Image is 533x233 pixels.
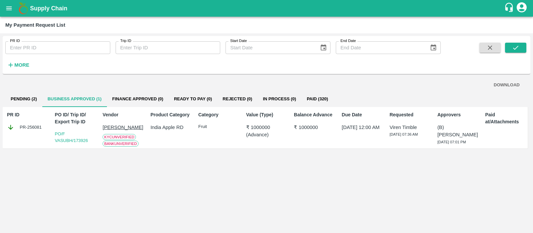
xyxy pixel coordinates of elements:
[230,38,247,44] label: Start Date
[246,131,287,138] p: ( Advance )
[103,124,143,131] p: [PERSON_NAME]
[103,111,143,118] p: Vendor
[246,111,287,118] p: Value (Type)
[437,140,466,144] span: [DATE] 07:01 PM
[342,111,382,118] p: Due Date
[294,111,334,118] p: Balance Advance
[103,141,139,147] span: Bank Unverified
[389,111,430,118] p: Requested
[340,38,356,44] label: End Date
[55,131,88,143] a: PO/F VASUBH/173926
[491,79,522,91] button: DOWNLOAD
[169,91,217,107] button: Ready To Pay (0)
[5,59,31,71] button: More
[55,111,96,125] p: PO ID/ Trip ID/ Export Trip ID
[120,38,131,44] label: Trip ID
[116,41,221,54] input: Enter Trip ID
[10,38,20,44] label: PR ID
[342,124,382,131] p: [DATE] 12:00 AM
[437,124,478,139] p: (B) [PERSON_NAME]
[30,5,67,12] b: Supply Chain
[427,41,440,54] button: Choose date
[336,41,424,54] input: End Date
[294,124,334,131] p: ₹ 1000000
[7,111,48,118] p: PR ID
[258,91,301,107] button: In Process (0)
[5,21,65,29] div: My Payment Request List
[437,111,478,118] p: Approvers
[226,41,314,54] input: Start Date
[485,111,526,125] p: Paid at/Attachments
[317,41,330,54] button: Choose date
[504,2,516,14] div: customer-support
[30,4,504,13] a: Supply Chain
[246,124,287,131] p: ₹ 1000000
[151,124,191,131] p: India Apple RD
[389,124,430,131] p: Viren Timble
[516,1,528,15] div: account of current user
[107,91,169,107] button: Finance Approved (0)
[17,2,30,15] img: logo
[301,91,333,107] button: Paid (320)
[14,62,29,68] strong: More
[103,134,136,140] span: KYC Unverified
[198,124,239,130] p: Fruit
[151,111,191,118] p: Product Category
[5,41,110,54] input: Enter PR ID
[7,124,48,131] div: PR-256081
[217,91,258,107] button: Rejected (0)
[1,1,17,16] button: open drawer
[5,91,42,107] button: Pending (2)
[198,111,239,118] p: Category
[389,132,418,136] span: [DATE] 07:36 AM
[42,91,107,107] button: Business Approved (1)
